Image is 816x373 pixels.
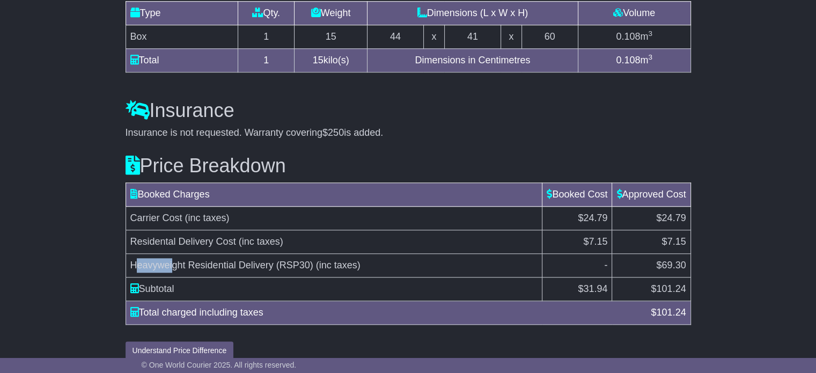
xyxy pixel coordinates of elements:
[313,55,324,65] span: 15
[126,155,691,177] h3: Price Breakdown
[444,25,501,48] td: 41
[423,25,444,48] td: x
[367,1,578,25] td: Dimensions (L x W x H)
[616,31,640,42] span: 0.108
[238,1,295,25] td: Qty.
[126,341,234,360] button: Understand Price Difference
[612,277,690,301] td: $
[126,1,238,25] td: Type
[612,183,690,207] td: Approved Cost
[501,25,521,48] td: x
[656,307,686,318] span: 101.24
[578,25,690,48] td: m
[126,100,691,121] h3: Insurance
[616,55,640,65] span: 0.108
[125,305,646,320] div: Total charged including taxes
[661,236,686,247] span: $7.15
[130,236,236,247] span: Residental Delivery Cost
[604,260,607,270] span: -
[648,30,652,38] sup: 3
[645,305,691,320] div: $
[656,260,686,270] span: $69.30
[578,1,690,25] td: Volume
[295,1,367,25] td: Weight
[578,48,690,72] td: m
[126,25,238,48] td: Box
[239,236,283,247] span: (inc taxes)
[130,213,182,223] span: Carrier Cost
[295,25,367,48] td: 15
[322,127,344,138] span: $250
[367,25,424,48] td: 44
[142,361,297,369] span: © One World Courier 2025. All rights reserved.
[185,213,230,223] span: (inc taxes)
[126,277,542,301] td: Subtotal
[542,183,612,207] td: Booked Cost
[656,213,686,223] span: $24.79
[367,48,578,72] td: Dimensions in Centimetres
[238,48,295,72] td: 1
[521,25,578,48] td: 60
[126,183,542,207] td: Booked Charges
[656,283,686,294] span: 101.24
[583,236,607,247] span: $7.15
[130,260,313,270] span: Heavyweight Residential Delivery (RSP30)
[578,213,607,223] span: $24.79
[583,283,607,294] span: 31.94
[542,277,612,301] td: $
[316,260,361,270] span: (inc taxes)
[238,25,295,48] td: 1
[126,127,691,139] div: Insurance is not requested. Warranty covering is added.
[126,48,238,72] td: Total
[295,48,367,72] td: kilo(s)
[648,53,652,61] sup: 3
